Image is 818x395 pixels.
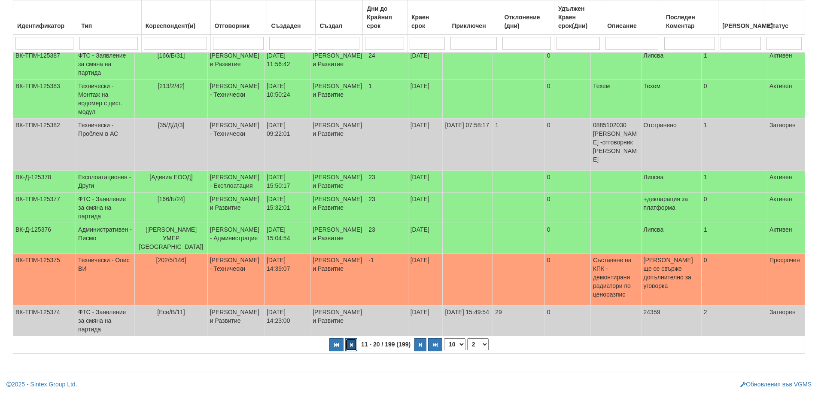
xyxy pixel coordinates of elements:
th: Създаден: No sort applied, activate to apply an ascending sort [267,0,316,35]
td: 0 [544,171,590,193]
span: [202/5/146] [156,257,186,263]
td: [PERSON_NAME] и Развитие [310,49,366,80]
div: [PERSON_NAME] [721,20,762,32]
td: Затворен [767,306,805,336]
button: Предишна страница [345,338,357,351]
div: Идентификатор [15,20,75,32]
td: 0 [701,193,767,223]
td: [DATE] [408,119,443,171]
td: [DATE] 09:22:01 [264,119,310,171]
td: [DATE] 10:50:24 [264,80,310,119]
td: 0 [544,80,590,119]
td: [PERSON_NAME] и Развитие [310,254,366,306]
th: Отговорник: No sort applied, activate to apply an ascending sort [210,0,267,35]
td: ВК-ТПМ-125374 [13,306,76,336]
td: Активен [767,49,805,80]
span: 24359 [644,309,660,315]
span: 23 [368,196,375,202]
div: Приключен [450,20,498,32]
td: [DATE] 07:58:17 [443,119,493,171]
div: Дни до Крайния срок [365,3,405,32]
td: ВК-Д-125376 [13,223,76,254]
td: [PERSON_NAME] и Развитие [207,49,264,80]
span: [[PERSON_NAME] УМЕР [GEOGRAPHIC_DATA]] [139,226,204,250]
td: Затворен [767,119,805,171]
td: ФТС - Заявление за смяна на партида [76,49,135,80]
td: [DATE] 11:56:42 [264,49,310,80]
span: [35/Д/Д/3] [158,122,185,129]
td: [PERSON_NAME] и Развитие [310,306,366,336]
th: Последен Коментар: No sort applied, activate to apply an ascending sort [662,0,718,35]
p: Съставяне на КПК - демонтирани радиатори по ценоразпис [593,256,639,299]
div: Тип [79,20,139,32]
div: Краен срок [410,11,445,32]
th: Дни до Крайния срок: No sort applied, activate to apply an ascending sort [363,0,407,35]
span: [166/Б/31] [158,52,185,59]
div: Статус [766,20,803,32]
td: 1 [701,119,767,171]
td: Просрочен [767,254,805,306]
td: ФТС - Заявление за смяна на партида [76,306,135,336]
td: [PERSON_NAME] и Развитие [310,119,366,171]
select: Страница номер [467,338,489,350]
th: Описание: No sort applied, activate to apply an ascending sort [603,0,662,35]
th: Създал: No sort applied, activate to apply an ascending sort [316,0,363,35]
td: ВК-ТПМ-125382 [13,119,76,171]
td: [PERSON_NAME] и Развитие [310,171,366,193]
button: Последна страница [428,338,442,351]
td: [DATE] [408,49,443,80]
th: Отклонение (дни): No sort applied, activate to apply an ascending sort [500,0,554,35]
select: Брой редове на страница [444,338,465,350]
span: 23 [368,226,375,233]
td: 0 [544,119,590,171]
th: Статус: No sort applied, activate to apply an ascending sort [764,0,805,35]
td: 0 [544,193,590,223]
td: [DATE] [408,306,443,336]
td: [PERSON_NAME] - Администрация [207,223,264,254]
td: 29 [493,306,545,336]
div: Последен Коментар [664,11,716,32]
td: [PERSON_NAME] и Развитие [207,306,264,336]
a: Обновления във VGMS [740,381,812,388]
td: 1 [701,223,767,254]
div: Създал [318,20,360,32]
span: Липсва [644,226,664,233]
span: [Адивиа ЕООД] [149,174,192,181]
td: Активен [767,80,805,119]
td: 2 [701,306,767,336]
td: Активен [767,171,805,193]
th: Краен срок: No sort applied, activate to apply an ascending sort [407,0,448,35]
td: Активен [767,193,805,223]
td: 1 [701,49,767,80]
td: [DATE] [408,171,443,193]
div: Удължен Краен срок(Дни) [556,3,601,32]
td: [PERSON_NAME] и Развитие [207,193,264,223]
span: [166/Б/24] [158,196,185,202]
span: [Есе/В/11] [157,309,185,315]
span: Техем [644,83,661,89]
th: Тип: No sort applied, activate to apply an ascending sort [77,0,142,35]
button: Първа страница [329,338,344,351]
td: [DATE] [408,223,443,254]
td: Административен - Писмо [76,223,135,254]
td: ВК-ТПМ-125383 [13,80,76,119]
th: Кореспондент(и): No sort applied, activate to apply an ascending sort [141,0,210,35]
td: 0 [544,223,590,254]
p: Техем [593,82,639,90]
p: 0885102030 [PERSON_NAME] -отговорник [PERSON_NAME] [593,121,639,164]
td: [DATE] 15:04:54 [264,223,310,254]
td: [DATE] [408,193,443,223]
td: 0 [701,254,767,306]
span: [PERSON_NAME] ще се свърже допълнително за уговорка [644,257,693,289]
a: 2025 - Sintex Group Ltd. [6,381,77,388]
td: [PERSON_NAME] и Развитие [310,223,366,254]
button: Следваща страница [414,338,426,351]
td: ФТС - Заявление за смяна на партида [76,193,135,223]
td: Експлоатационен - Други [76,171,135,193]
span: +декларация за платформа [644,196,688,211]
td: [PERSON_NAME] и Развитие [310,193,366,223]
th: Идентификатор: No sort applied, activate to apply an ascending sort [13,0,77,35]
td: [DATE] 15:50:17 [264,171,310,193]
td: Технически - Проблем в АС [76,119,135,171]
th: Приключен: No sort applied, activate to apply an ascending sort [448,0,500,35]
